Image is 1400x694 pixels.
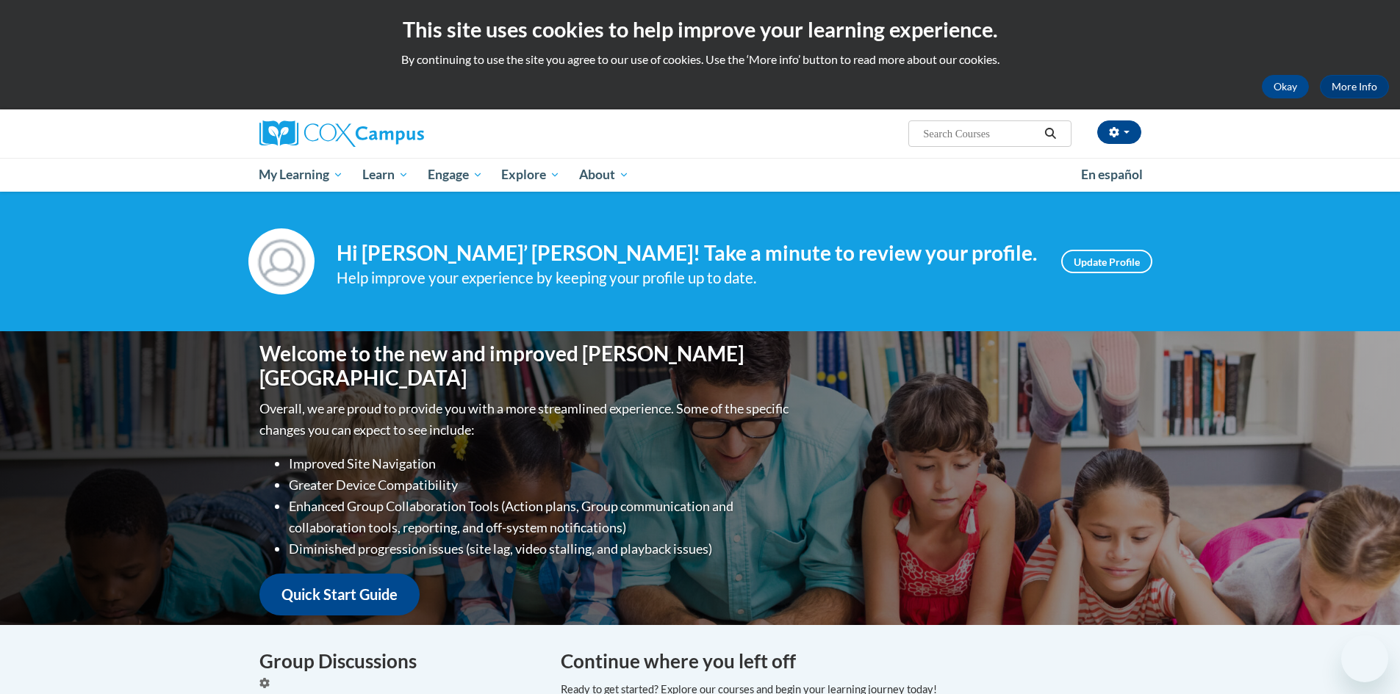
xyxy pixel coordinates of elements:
[337,241,1039,266] h4: Hi [PERSON_NAME]’ [PERSON_NAME]! Take a minute to review your profile.
[418,158,492,192] a: Engage
[289,538,792,560] li: Diminished progression issues (site lag, video stalling, and playback issues)
[353,158,418,192] a: Learn
[1262,75,1309,98] button: Okay
[259,341,792,391] h1: Welcome to the new and improved [PERSON_NAME][GEOGRAPHIC_DATA]
[1341,635,1388,682] iframe: Button to launch messaging window
[1061,250,1152,273] a: Update Profile
[1039,125,1061,142] button: Search
[570,158,639,192] a: About
[289,453,792,474] li: Improved Site Navigation
[259,120,539,147] a: Cox Campus
[237,158,1163,192] div: Main menu
[337,266,1039,290] div: Help improve your experience by keeping your profile up to date.
[1071,159,1152,190] a: En español
[289,496,792,538] li: Enhanced Group Collaboration Tools (Action plans, Group communication and collaboration tools, re...
[922,125,1039,142] input: Search Courses
[1320,75,1389,98] a: More Info
[11,51,1389,68] p: By continuing to use the site you agree to our use of cookies. Use the ‘More info’ button to read...
[259,398,792,441] p: Overall, we are proud to provide you with a more streamlined experience. Some of the specific cha...
[1097,120,1141,144] button: Account Settings
[362,166,409,184] span: Learn
[428,166,483,184] span: Engage
[259,166,343,184] span: My Learning
[579,166,629,184] span: About
[250,158,353,192] a: My Learning
[259,647,539,676] h4: Group Discussions
[259,120,424,147] img: Cox Campus
[492,158,570,192] a: Explore
[248,228,315,294] img: Profile Image
[289,474,792,496] li: Greater Device Compatibility
[561,647,1141,676] h4: Continue where you left off
[11,15,1389,44] h2: This site uses cookies to help improve your learning experience.
[259,574,420,615] a: Quick Start Guide
[501,166,560,184] span: Explore
[1081,167,1143,182] span: En español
